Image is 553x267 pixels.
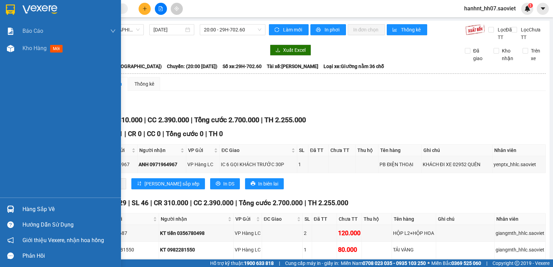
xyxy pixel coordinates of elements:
div: yenptx_hhlc.saoviet [494,161,544,168]
span: SL 46 [132,199,149,207]
span: ĐC Giao [264,215,296,223]
span: printer [251,181,255,187]
div: 1 [304,246,311,254]
span: copyright [515,261,519,266]
td: VP Hàng LC [234,242,262,258]
div: Hàng sắp về [22,204,116,214]
div: KT 0982281550 [160,246,232,254]
th: Đã TT [308,145,329,156]
div: KT tiến 0356780498 [160,229,232,237]
div: 0968689687 [100,229,158,237]
span: notification [7,237,14,244]
span: Số xe: 29H-702.60 [223,63,262,70]
div: HỘP L2+HỘP HOA [393,229,435,237]
button: printerIn phơi [310,24,346,35]
button: syncLàm mới [269,24,309,35]
div: TẢI VÀNG [393,246,435,254]
img: logo-vxr [6,4,15,15]
span: VP Gửi [188,146,213,154]
span: caret-down [540,6,546,12]
span: message [7,252,14,259]
span: In biên lai [258,180,278,188]
div: Thống kê [134,80,154,88]
span: printer [316,27,322,33]
span: mới [50,45,63,53]
span: Làm mới [283,26,303,34]
th: Nhân viên [493,145,546,156]
th: Tên hàng [392,213,436,225]
th: Đã TT [312,213,337,225]
th: Thu hộ [362,213,392,225]
span: hanhnt_hh07.saoviet [459,4,521,13]
button: sort-ascending[PERSON_NAME] sắp xếp [131,178,205,189]
span: Người gửi [100,215,152,223]
span: Loại xe: Giường nằm 36 chỗ [324,63,384,70]
div: giangmth_hhlc.saoviet [496,246,544,254]
span: Người nhận [161,215,226,223]
button: In đơn chọn [348,24,385,35]
td: VP Hàng LC [186,156,220,173]
span: In phơi [325,26,340,34]
button: downloadXuất Excel [270,45,311,56]
span: | [162,130,164,138]
th: Nhân viên [495,213,546,225]
img: warehouse-icon [7,45,14,52]
span: ⚪️ [428,262,430,265]
span: Kho hàng [22,45,47,51]
div: 80.000 [338,245,360,255]
span: Tài xế: [PERSON_NAME] [267,63,318,70]
span: Đơn 29 [104,199,126,207]
span: CC 2.390.000 [148,116,189,124]
span: Trên xe [528,47,546,62]
span: 20:00 - 29H-702.60 [204,25,261,35]
div: KT 0982281550 [100,246,158,254]
span: CC 2.390.000 [194,199,234,207]
span: sort-ascending [137,181,142,187]
span: VP Gửi [235,215,255,223]
button: file-add [155,3,167,15]
th: Tên hàng [378,145,421,156]
div: 1 [298,161,307,168]
sup: 1 [528,3,533,8]
div: VP Hàng LC [235,229,261,237]
span: | [279,259,280,267]
input: 11/10/2025 [153,26,184,34]
span: | [304,199,306,207]
th: SL [297,145,308,156]
div: ANH 0971964967 [139,161,185,168]
button: caret-down [537,3,549,15]
span: CR 310.000 [154,199,188,207]
strong: 0708 023 035 - 0935 103 250 [363,260,426,266]
div: VP Hàng LC [235,246,261,254]
th: Chưa TT [337,213,362,225]
span: | [128,199,130,207]
span: | [190,199,192,207]
th: Thu hộ [356,145,378,156]
span: Lọc Chưa TT [518,26,546,41]
span: plus [142,6,147,11]
span: Miền Bắc [431,259,481,267]
span: In DS [223,180,234,188]
span: | [191,116,193,124]
span: | [205,130,207,138]
span: Tổng cước 0 [166,130,204,138]
span: Người nhận [139,146,179,154]
th: Ghi chú [422,145,493,156]
span: Tổng cước 2.700.000 [239,199,303,207]
span: | [150,199,152,207]
span: [PERSON_NAME] sắp xếp [144,180,199,188]
span: 1 [529,3,532,8]
span: Giới thiệu Vexere, nhận hoa hồng [22,236,104,245]
button: plus [139,3,151,15]
span: | [486,259,487,267]
div: Hướng dẫn sử dụng [22,220,116,230]
span: CR 310.000 [107,116,142,124]
div: IC 6 GỌI KHÁCH TRƯỚC 30P [221,161,296,168]
img: solution-icon [7,28,14,35]
span: CR 0 [128,130,142,138]
strong: 1900 633 818 [244,260,274,266]
span: Miền Nam [341,259,426,267]
span: Cung cấp máy in - giấy in: [285,259,339,267]
th: Chưa TT [329,145,356,156]
img: 9k= [465,24,485,35]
